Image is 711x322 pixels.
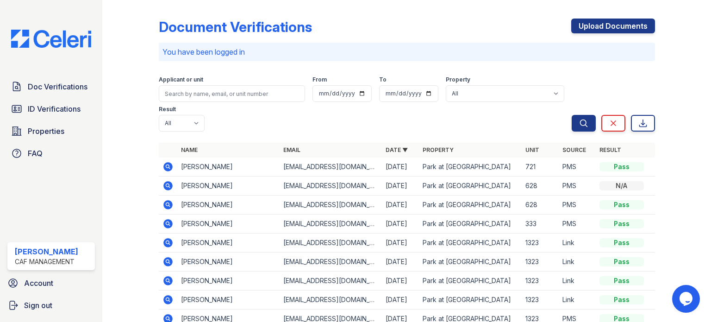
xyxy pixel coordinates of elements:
[312,76,327,83] label: From
[177,234,280,253] td: [PERSON_NAME]
[419,158,521,177] td: Park at [GEOGRAPHIC_DATA]
[525,146,539,153] a: Unit
[423,146,454,153] a: Property
[419,271,521,290] td: Park at [GEOGRAPHIC_DATA]
[15,246,78,257] div: [PERSON_NAME]
[382,234,419,253] td: [DATE]
[382,215,419,234] td: [DATE]
[419,234,521,253] td: Park at [GEOGRAPHIC_DATA]
[280,271,382,290] td: [EMAIL_ADDRESS][DOMAIN_NAME]
[599,162,644,171] div: Pass
[419,177,521,196] td: Park at [GEOGRAPHIC_DATA]
[382,271,419,290] td: [DATE]
[159,85,305,102] input: Search by name, email, or unit number
[522,158,559,177] td: 721
[382,290,419,309] td: [DATE]
[177,158,280,177] td: [PERSON_NAME]
[419,196,521,215] td: Park at [GEOGRAPHIC_DATA]
[562,146,586,153] a: Source
[28,103,81,114] span: ID Verifications
[382,158,419,177] td: [DATE]
[522,196,559,215] td: 628
[446,76,470,83] label: Property
[4,296,99,315] a: Sign out
[280,234,382,253] td: [EMAIL_ADDRESS][DOMAIN_NAME]
[559,196,596,215] td: PMS
[522,253,559,271] td: 1323
[7,122,95,140] a: Properties
[177,271,280,290] td: [PERSON_NAME]
[559,215,596,234] td: PMS
[559,158,596,177] td: PMS
[7,144,95,163] a: FAQ
[4,274,99,292] a: Account
[7,100,95,118] a: ID Verifications
[177,196,280,215] td: [PERSON_NAME]
[559,234,596,253] td: Link
[382,253,419,271] td: [DATE]
[419,290,521,309] td: Park at [GEOGRAPHIC_DATA]
[162,46,651,57] p: You have been logged in
[280,290,382,309] td: [EMAIL_ADDRESS][DOMAIN_NAME]
[159,19,312,35] div: Document Verifications
[280,196,382,215] td: [EMAIL_ADDRESS][DOMAIN_NAME]
[599,238,644,247] div: Pass
[283,146,300,153] a: Email
[599,219,644,228] div: Pass
[559,177,596,196] td: PMS
[24,278,53,289] span: Account
[177,290,280,309] td: [PERSON_NAME]
[4,30,99,48] img: CE_Logo_Blue-a8612792a0a2168367f1c8372b55b34899dd931a85d93a1a3d3e32e68fde9ad4.png
[599,200,644,209] div: Pass
[419,253,521,271] td: Park at [GEOGRAPHIC_DATA]
[28,148,43,159] span: FAQ
[280,253,382,271] td: [EMAIL_ADDRESS][DOMAIN_NAME]
[24,300,52,311] span: Sign out
[280,177,382,196] td: [EMAIL_ADDRESS][DOMAIN_NAME]
[599,181,644,190] div: N/A
[28,81,87,92] span: Doc Verifications
[386,146,408,153] a: Date ▼
[177,177,280,196] td: [PERSON_NAME]
[599,257,644,266] div: Pass
[599,295,644,304] div: Pass
[522,290,559,309] td: 1323
[159,106,176,113] label: Result
[559,253,596,271] td: Link
[599,146,621,153] a: Result
[15,257,78,266] div: CAF Management
[28,126,64,137] span: Properties
[672,285,702,313] iframe: chat widget
[419,215,521,234] td: Park at [GEOGRAPHIC_DATA]
[382,177,419,196] td: [DATE]
[571,19,655,33] a: Upload Documents
[379,76,387,83] label: To
[522,215,559,234] td: 333
[522,234,559,253] td: 1323
[7,77,95,96] a: Doc Verifications
[181,146,198,153] a: Name
[599,276,644,285] div: Pass
[522,271,559,290] td: 1323
[522,177,559,196] td: 628
[280,158,382,177] td: [EMAIL_ADDRESS][DOMAIN_NAME]
[177,253,280,271] td: [PERSON_NAME]
[382,196,419,215] td: [DATE]
[280,215,382,234] td: [EMAIL_ADDRESS][DOMAIN_NAME]
[559,290,596,309] td: Link
[559,271,596,290] td: Link
[159,76,203,83] label: Applicant or unit
[177,215,280,234] td: [PERSON_NAME]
